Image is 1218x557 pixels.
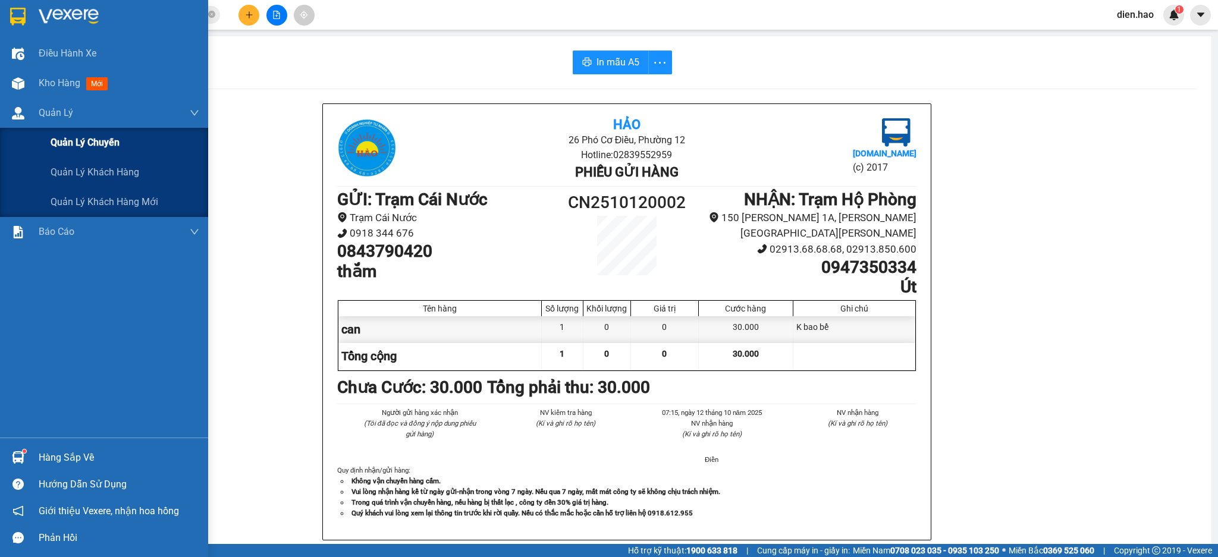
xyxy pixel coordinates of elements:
[746,544,748,557] span: |
[793,316,915,343] div: K bao bể
[337,465,916,518] div: Quy định nhận/gửi hàng :
[338,316,542,343] div: can
[337,212,347,222] span: environment
[266,5,287,26] button: file-add
[560,349,564,358] span: 1
[294,5,315,26] button: aim
[604,349,609,358] span: 0
[337,190,488,209] b: GỬI : Trạm Cái Nước
[699,277,916,297] h1: Út
[39,224,74,239] span: Báo cáo
[1103,544,1105,557] span: |
[39,46,96,61] span: Điều hành xe
[542,316,583,343] div: 1
[1107,7,1163,22] span: dien.hao
[39,529,199,547] div: Phản hồi
[1043,546,1094,555] strong: 0369 525 060
[361,407,479,418] li: Người gửi hàng xác nhận
[649,55,671,70] span: more
[23,449,26,453] sup: 1
[337,241,554,262] h1: 0843790420
[190,227,199,237] span: down
[337,228,347,238] span: phone
[51,165,139,180] span: Quản lý khách hàng
[796,304,912,313] div: Ghi chú
[39,476,199,493] div: Hướng dẫn sử dụng
[648,51,672,74] button: more
[1175,5,1184,14] sup: 1
[39,503,179,518] span: Giới thiệu Vexere, nhận hoa hồng
[799,407,917,418] li: NV nhận hàng
[702,304,790,313] div: Cước hàng
[190,108,199,118] span: down
[208,11,215,18] span: close-circle
[337,262,554,282] h1: thắm
[536,419,595,427] i: (Kí và ghi rõ họ tên)
[12,226,24,238] img: solution-icon
[12,107,24,119] img: warehouse-icon
[487,377,650,397] b: Tổng phải thu: 30.000
[12,505,24,517] span: notification
[853,544,999,557] span: Miền Nam
[208,10,215,21] span: close-circle
[682,430,742,438] i: (Kí và ghi rõ họ tên)
[39,449,199,467] div: Hàng sắp về
[1009,544,1094,557] span: Miền Bắc
[300,11,308,19] span: aim
[653,454,771,465] li: Điền
[337,225,554,241] li: 0918 344 676
[744,190,916,209] b: NHẬN : Trạm Hộ Phòng
[364,419,476,438] i: (Tôi đã đọc và đồng ý nộp dung phiếu gửi hàng)
[39,105,73,120] span: Quản Lý
[1190,5,1211,26] button: caret-down
[853,149,916,158] b: [DOMAIN_NAME]
[337,118,397,178] img: logo.jpg
[613,117,641,132] b: Hảo
[853,160,916,175] li: (c) 2017
[573,51,649,74] button: printerIn mẫu A5
[351,498,608,506] strong: Trong quá trình vận chuyển hàng, nếu hàng bị thất lạc , công ty đền 30% giá trị hàng.
[890,546,999,555] strong: 0708 023 035 - 0935 103 250
[699,257,916,278] h1: 0947350334
[1177,5,1181,14] span: 1
[238,5,259,26] button: plus
[583,316,631,343] div: 0
[337,210,554,226] li: Trạm Cái Nước
[828,419,887,427] i: (Kí và ghi rõ họ tên)
[554,190,699,216] h1: CN2510120002
[1152,546,1160,555] span: copyright
[351,509,693,517] strong: Quý khách vui lòng xem lại thông tin trước khi rời quầy. Nếu có thắc mắc hoặc cần hỗ trợ liên hệ ...
[575,165,679,180] b: Phiếu gửi hàng
[12,77,24,90] img: warehouse-icon
[341,304,538,313] div: Tên hàng
[351,477,441,485] strong: Không vận chuyển hàng cấm.
[1195,10,1206,20] span: caret-down
[634,304,695,313] div: Giá trị
[434,147,820,162] li: Hotline: 02839552959
[351,487,720,496] strong: Vui lòng nhận hàng kể từ ngày gửi-nhận trong vòng 7 ngày. Nếu qua 7 ngày, mất mát công ty sẽ khôn...
[12,532,24,543] span: message
[653,407,771,418] li: 07:15, ngày 12 tháng 10 năm 2025
[10,8,26,26] img: logo-vxr
[12,451,24,464] img: warehouse-icon
[628,544,737,557] span: Hỗ trợ kỹ thuật:
[1002,548,1006,553] span: ⚪️
[699,210,916,241] li: 150 [PERSON_NAME] 1A, [PERSON_NAME][GEOGRAPHIC_DATA][PERSON_NAME]
[86,77,108,90] span: mới
[434,133,820,147] li: 26 Phó Cơ Điều, Phường 12
[757,544,850,557] span: Cung cấp máy in - giấy in:
[272,11,281,19] span: file-add
[699,316,793,343] div: 30.000
[709,212,719,222] span: environment
[686,546,737,555] strong: 1900 633 818
[507,407,625,418] li: NV kiểm tra hàng
[1169,10,1179,20] img: icon-new-feature
[12,479,24,490] span: question-circle
[51,194,158,209] span: Quản lý khách hàng mới
[757,244,767,254] span: phone
[882,118,911,147] img: logo.jpg
[653,418,771,429] li: NV nhận hàng
[545,304,580,313] div: Số lượng
[631,316,699,343] div: 0
[699,241,916,257] li: 02913.68.68.68, 02913.850.600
